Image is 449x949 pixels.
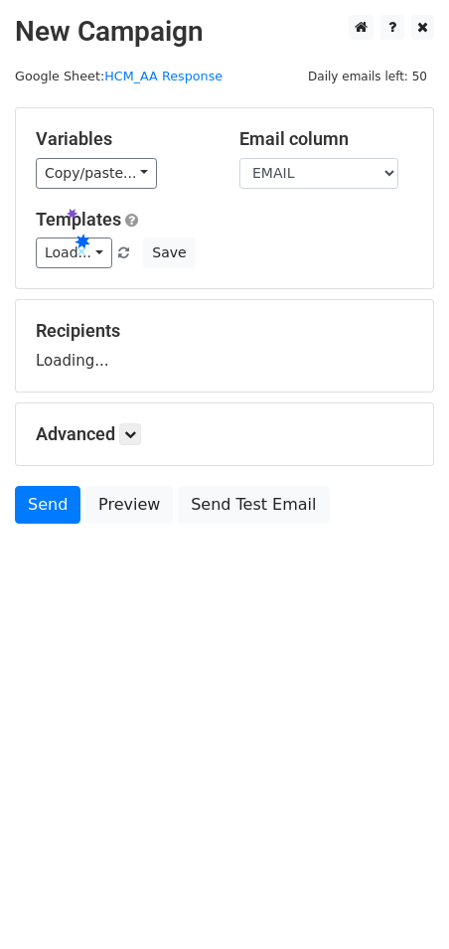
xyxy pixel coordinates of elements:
h2: New Campaign [15,15,434,49]
h5: Advanced [36,423,413,445]
small: Google Sheet: [15,69,223,83]
a: Daily emails left: 50 [301,69,434,83]
div: Loading... [36,320,413,372]
h5: Email column [239,128,413,150]
a: Templates [36,209,121,230]
button: Save [143,237,195,268]
a: Load... [36,237,112,268]
h5: Variables [36,128,210,150]
h5: Recipients [36,320,413,342]
a: Preview [85,486,173,524]
a: Send [15,486,80,524]
a: Send Test Email [178,486,329,524]
a: Copy/paste... [36,158,157,189]
a: HCM_AA Response [104,69,223,83]
span: Daily emails left: 50 [301,66,434,87]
